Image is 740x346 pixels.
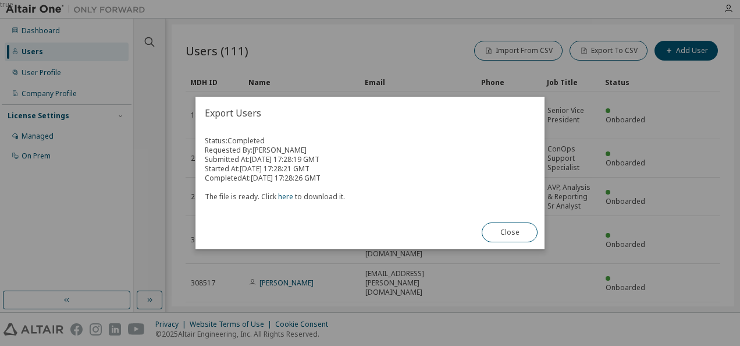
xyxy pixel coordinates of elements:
h2: Export Users [195,97,545,129]
div: The file is ready. Click to download it. [205,183,535,202]
a: here [278,192,293,202]
div: Submitted At: [DATE] 17:28:19 GMT [205,155,535,164]
div: Status: Completed Requested By: [PERSON_NAME] Started At: [DATE] 17:28:21 GMT Completed At: [DATE... [205,136,535,202]
button: Close [482,223,538,242]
